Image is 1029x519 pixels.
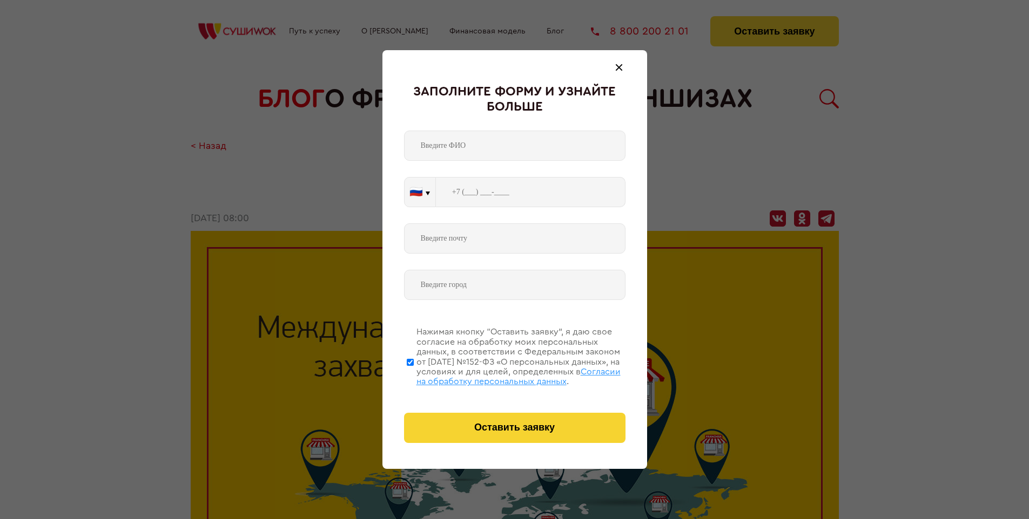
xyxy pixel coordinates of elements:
[416,327,626,386] div: Нажимая кнопку “Оставить заявку”, я даю свое согласие на обработку моих персональных данных, в со...
[416,367,621,386] span: Согласии на обработку персональных данных
[405,177,435,207] button: 🇷🇺
[404,131,626,161] input: Введите ФИО
[404,85,626,114] div: Заполните форму и узнайте больше
[404,223,626,254] input: Введите почту
[404,413,626,443] button: Оставить заявку
[436,177,626,207] input: +7 (___) ___-____
[404,270,626,300] input: Введите город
